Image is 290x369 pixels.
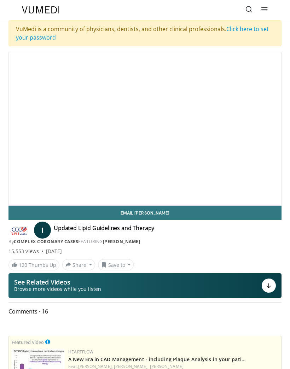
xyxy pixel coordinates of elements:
[103,239,140,245] a: [PERSON_NAME]
[8,248,39,255] span: 15,553 views
[14,279,101,286] p: See Related Videos
[34,222,51,239] a: I
[98,259,134,270] button: Save to
[14,286,101,293] span: Browse more videos while you listen
[14,239,78,245] a: Complex Coronary Cases
[8,20,282,46] div: VuMedi is a community of physicians, dentists, and other clinical professionals.
[22,6,59,13] img: VuMedi Logo
[68,349,94,355] a: Heartflow
[62,259,95,270] button: Share
[8,206,282,220] a: Email [PERSON_NAME]
[8,273,282,298] button: See Related Videos Browse more videos while you listen
[8,259,59,270] a: 120 Thumbs Up
[9,52,281,205] video-js: Video Player
[54,224,154,236] h4: Updated Lipid Guidelines and Therapy
[68,356,246,363] a: A New Era in CAD Management - including Plaque Analysis in your pati…
[8,239,282,245] div: By FEATURING
[46,248,62,255] div: [DATE]
[8,224,28,236] img: Complex Coronary Cases
[19,262,27,268] span: 120
[12,339,44,345] small: Featured Video
[8,307,282,316] span: Comments 16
